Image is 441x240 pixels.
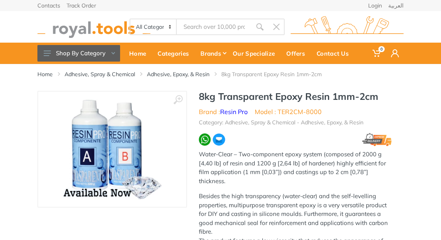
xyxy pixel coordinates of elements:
[220,108,248,116] a: Resin Pro
[67,3,96,8] a: Track Order
[130,19,177,34] select: Category
[37,45,120,62] button: Shop By Category
[199,91,392,102] h1: 8kg Transparent Epoxy Resin 1mm-2cm
[126,45,154,62] div: Home
[199,107,248,116] li: Brand :
[368,43,386,64] a: 0
[126,43,154,64] a: Home
[368,3,382,8] a: Login
[229,45,283,62] div: Our Specialize
[229,43,283,64] a: Our Specialize
[65,70,135,78] a: Adhesive, Spray & Chemical
[362,133,392,146] img: express.png
[199,150,392,186] p: Water-Clear – Two-component epoxy system (composed of 2000 g [4,40 lb] of resin and 1200 g [2,64 ...
[291,16,404,38] img: royal.tools Logo
[378,46,385,52] span: 0
[147,70,209,78] a: Adhesive, Epoxy, & Resin
[283,45,313,62] div: Offers
[37,16,150,38] img: royal.tools Logo
[199,118,363,127] li: Category: Adhesive, Spray & Chemical - Adhesive, Epoxy, & Resin
[221,70,334,78] li: 8kg Transparent Epoxy Resin 1mm-2cm
[37,3,60,8] a: Contacts
[199,133,211,145] img: wa.webp
[197,45,229,62] div: Brands
[63,99,162,199] img: Royal Tools - 8kg Transparent Epoxy Resin 1mm-2cm
[154,43,197,64] a: Categories
[255,107,322,116] li: Model : TER2CM-8000
[37,70,53,78] a: Home
[313,45,357,62] div: Contact Us
[177,19,252,35] input: Site search
[313,43,357,64] a: Contact Us
[154,45,197,62] div: Categories
[37,70,404,78] nav: breadcrumb
[283,43,313,64] a: Offers
[212,133,225,146] img: ma.webp
[388,3,404,8] a: العربية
